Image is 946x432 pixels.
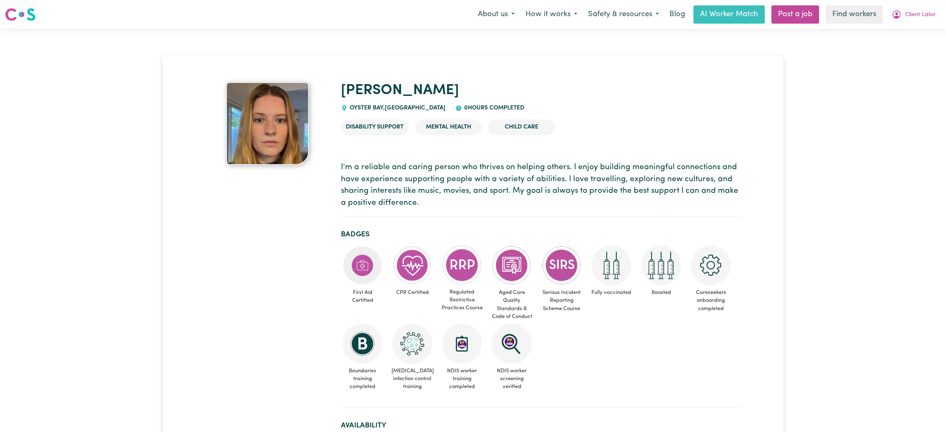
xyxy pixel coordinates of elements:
[440,285,484,316] span: Regulated Restrictive Practices Course
[392,324,432,364] img: CS Academy: COVID-19 Infection Control Training course completed
[886,6,941,23] button: My Account
[826,5,883,24] a: Find workers
[689,285,732,316] span: Careseekers onboarding completed
[341,285,384,308] span: First Aid Certified
[341,364,384,394] span: Boundaries training completed
[462,105,524,111] span: 0 hours completed
[5,7,36,22] img: Careseekers logo
[542,245,581,285] img: CS Academy: Serious Incident Reporting Scheme course completed
[226,82,309,165] img: Laura
[442,245,482,285] img: CS Academy: Regulated Restrictive Practices course completed
[472,6,520,23] button: About us
[640,285,683,300] span: Boosted
[343,324,382,364] img: CS Academy: Boundaries in care and support work course completed
[590,285,633,300] span: Fully vaccinated
[488,119,554,135] li: Child care
[771,5,819,24] a: Post a job
[691,245,731,285] img: CS Academy: Careseekers Onboarding course completed
[664,5,690,24] a: Blog
[520,6,583,23] button: How it works
[591,245,631,285] img: Care and support worker has received 2 doses of COVID-19 vaccine
[341,119,409,135] li: Disability Support
[348,105,445,111] span: OYSTER BAY , [GEOGRAPHIC_DATA]
[341,230,742,239] h2: Badges
[341,162,742,209] p: I’m a reliable and caring person who thrives on helping others. I enjoy building meaningful conne...
[415,119,482,135] li: Mental Health
[492,324,532,364] img: NDIS Worker Screening Verified
[341,83,459,98] a: [PERSON_NAME]
[905,10,936,19] span: Client Lalor
[693,5,765,24] a: AI Worker Match
[343,245,382,285] img: Care and support worker has completed First Aid Certification
[341,421,742,430] h2: Availability
[391,285,434,300] span: CPR Certified
[490,285,533,324] span: Aged Care Quality Standards & Code of Conduct
[392,245,432,285] img: Care and support worker has completed CPR Certification
[440,364,484,394] span: NDIS worker training completed
[442,324,482,364] img: CS Academy: Introduction to NDIS Worker Training course completed
[641,245,681,285] img: Care and support worker has received booster dose of COVID-19 vaccination
[490,364,533,394] span: NDIS worker screening verified
[391,364,434,394] span: [MEDICAL_DATA] infection control training
[583,6,664,23] button: Safety & resources
[492,245,532,285] img: CS Academy: Aged Care Quality Standards & Code of Conduct course completed
[204,82,331,165] a: Laura's profile picture'
[5,5,36,24] a: Careseekers logo
[540,285,583,316] span: Serious Incident Reporting Scheme Course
